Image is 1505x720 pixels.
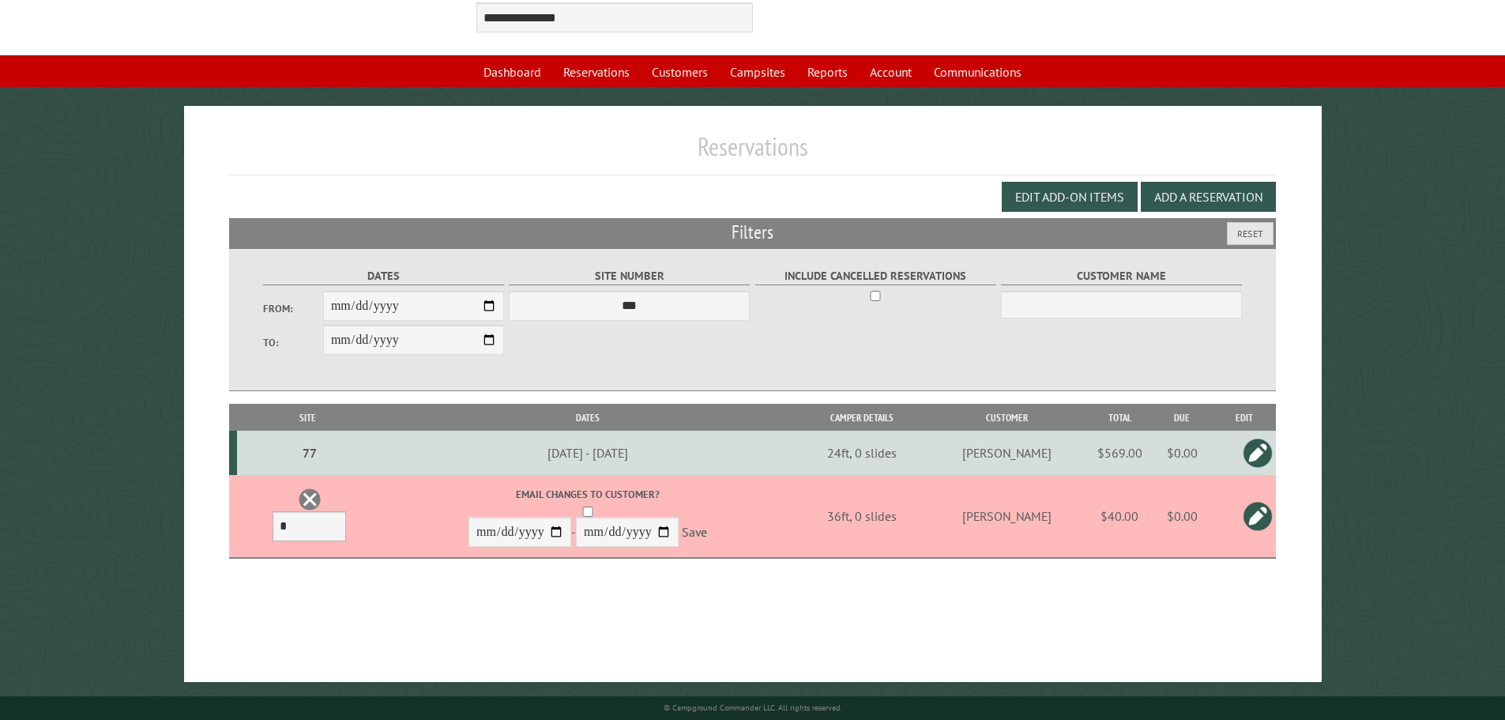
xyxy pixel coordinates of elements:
td: $40.00 [1088,475,1151,558]
a: Communications [924,57,1031,87]
a: Campsites [721,57,795,87]
a: Customers [642,57,717,87]
th: Camper Details [797,404,925,432]
a: Account [860,57,921,87]
th: Customer [926,404,1088,432]
div: 77 [243,445,376,461]
div: [DATE] - [DATE] [381,445,795,461]
label: Dates [263,267,504,285]
th: Total [1088,404,1151,432]
h2: Filters [229,218,1277,248]
th: Site [237,404,378,432]
label: Site Number [509,267,750,285]
label: To: [263,335,323,350]
td: $0.00 [1151,431,1213,475]
button: Edit Add-on Items [1002,182,1138,212]
label: Include Cancelled Reservations [755,267,996,285]
th: Dates [378,404,798,432]
td: 36ft, 0 slides [797,475,925,558]
label: Customer Name [1001,267,1242,285]
button: Reset [1227,222,1274,245]
a: Dashboard [474,57,551,87]
td: [PERSON_NAME] [926,475,1088,558]
a: Delete this reservation [298,488,322,511]
small: © Campground Commander LLC. All rights reserved. [664,703,842,713]
td: [PERSON_NAME] [926,431,1088,475]
th: Edit [1213,404,1276,432]
a: Reports [798,57,857,87]
a: Save [682,525,707,541]
td: $0.00 [1151,475,1213,558]
label: From: [263,301,323,316]
h1: Reservations [229,131,1277,175]
td: 24ft, 0 slides [797,431,925,475]
div: - [381,487,795,551]
th: Due [1151,404,1213,432]
td: $569.00 [1088,431,1151,475]
label: Email changes to customer? [381,487,795,502]
a: Reservations [554,57,639,87]
button: Add a Reservation [1141,182,1276,212]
